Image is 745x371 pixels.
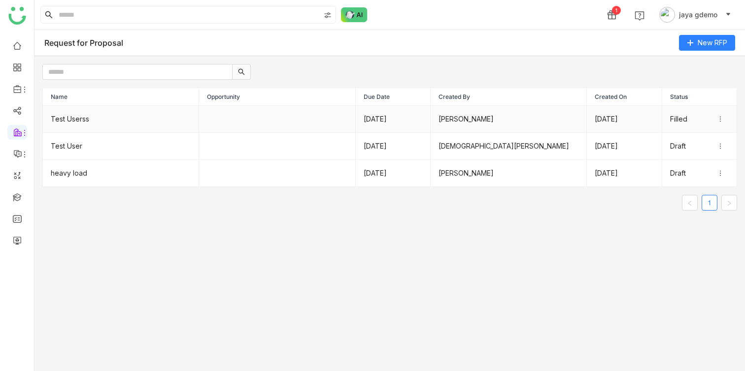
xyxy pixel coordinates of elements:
[8,7,26,25] img: logo
[356,88,431,106] th: Due Date
[659,7,675,23] img: avatar
[356,106,431,133] td: [DATE]
[587,133,662,160] td: [DATE]
[43,133,199,160] td: Test User
[702,195,717,211] li: 1
[657,7,733,23] button: jaya gdemo
[431,106,587,133] td: [PERSON_NAME]
[43,88,199,106] th: Name
[324,11,332,19] img: search-type.svg
[431,88,587,106] th: Created By
[612,6,621,15] div: 1
[587,106,662,133] td: [DATE]
[635,11,644,21] img: help.svg
[587,160,662,187] td: [DATE]
[721,195,737,211] button: Next Page
[670,114,729,124] div: Filled
[662,88,737,106] th: Status
[199,88,355,106] th: Opportunity
[341,7,368,22] img: ask-buddy-normal.svg
[44,38,123,48] div: Request for Proposal
[356,133,431,160] td: [DATE]
[431,160,587,187] td: [PERSON_NAME]
[43,160,199,187] td: heavy load
[682,195,698,211] button: Previous Page
[670,141,729,152] div: Draft
[587,88,662,106] th: Created On
[431,133,587,160] td: [DEMOGRAPHIC_DATA][PERSON_NAME]
[43,106,199,133] td: Test Userss
[356,160,431,187] td: [DATE]
[679,35,735,51] button: New RFP
[679,9,717,20] span: jaya gdemo
[702,195,717,210] a: 1
[670,168,729,179] div: Draft
[698,37,727,48] span: New RFP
